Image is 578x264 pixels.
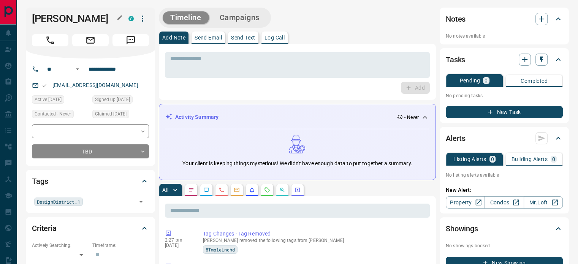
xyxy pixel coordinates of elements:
[279,187,285,193] svg: Opportunities
[524,196,563,209] a: Mr.Loft
[165,237,192,243] p: 2:27 pm
[35,96,62,103] span: Active [DATE]
[165,243,192,248] p: [DATE]
[212,11,267,24] button: Campaigns
[511,157,548,162] p: Building Alerts
[446,10,563,28] div: Notes
[446,106,563,118] button: New Task
[32,13,117,25] h1: [PERSON_NAME]
[162,35,185,40] p: Add Note
[188,187,194,193] svg: Notes
[72,34,109,46] span: Email
[446,132,466,144] h2: Alerts
[249,187,255,193] svg: Listing Alerts
[206,246,235,253] span: 8TmpleLnchd
[32,175,48,187] h2: Tags
[182,160,412,168] p: Your client is keeping things mysterious! We didn't have enough data to put together a summary.
[552,157,555,162] p: 0
[459,78,480,83] p: Pending
[446,129,563,147] div: Alerts
[219,187,225,193] svg: Calls
[446,33,563,40] p: No notes available
[453,157,486,162] p: Listing Alerts
[446,242,563,249] p: No showings booked
[521,78,548,84] p: Completed
[485,78,488,83] p: 0
[404,114,419,121] p: - Never
[163,11,209,24] button: Timeline
[485,196,524,209] a: Condos
[446,223,478,235] h2: Showings
[165,110,429,124] div: Activity Summary- Never
[203,238,427,243] p: [PERSON_NAME] removed the following tags from [PERSON_NAME]
[128,16,134,21] div: condos.ca
[95,110,127,118] span: Claimed [DATE]
[175,113,219,121] p: Activity Summary
[446,90,563,101] p: No pending tasks
[32,172,149,190] div: Tags
[446,220,563,238] div: Showings
[446,13,466,25] h2: Notes
[491,157,494,162] p: 0
[35,110,71,118] span: Contacted - Never
[92,95,149,106] div: Tue Aug 24 2021
[446,54,465,66] h2: Tasks
[92,242,149,249] p: Timeframe:
[446,172,563,179] p: No listing alerts available
[52,82,138,88] a: [EMAIL_ADDRESS][DOMAIN_NAME]
[37,198,80,206] span: DesignDistrict_1
[92,110,149,120] div: Tue Aug 24 2021
[32,95,89,106] div: Tue Aug 24 2021
[32,144,149,158] div: TBD
[446,51,563,69] div: Tasks
[231,35,255,40] p: Send Text
[32,219,149,237] div: Criteria
[295,187,301,193] svg: Agent Actions
[73,65,82,74] button: Open
[32,222,57,234] h2: Criteria
[32,242,89,249] p: Actively Searching:
[234,187,240,193] svg: Emails
[264,35,285,40] p: Log Call
[195,35,222,40] p: Send Email
[32,34,68,46] span: Call
[446,196,485,209] a: Property
[42,83,47,88] svg: Email Valid
[264,187,270,193] svg: Requests
[136,196,146,207] button: Open
[162,187,168,193] p: All
[446,186,563,194] p: New Alert:
[203,187,209,193] svg: Lead Browsing Activity
[112,34,149,46] span: Message
[203,230,427,238] p: Tag Changes - Tag Removed
[95,96,130,103] span: Signed up [DATE]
